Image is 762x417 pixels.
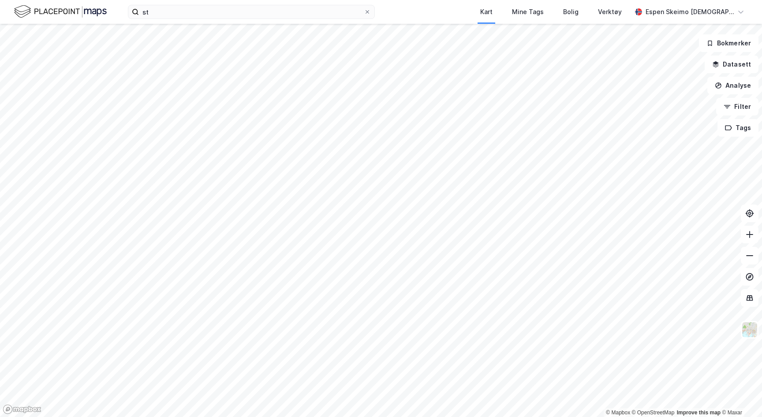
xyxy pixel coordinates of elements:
[718,375,762,417] iframe: Chat Widget
[606,410,630,416] a: Mapbox
[718,375,762,417] div: Kontrollprogram for chat
[677,410,721,416] a: Improve this map
[707,77,758,94] button: Analyse
[716,98,758,115] button: Filter
[480,7,493,17] div: Kart
[741,321,758,338] img: Z
[14,4,107,19] img: logo.f888ab2527a4732fd821a326f86c7f29.svg
[598,7,622,17] div: Verktøy
[632,410,675,416] a: OpenStreetMap
[512,7,544,17] div: Mine Tags
[699,34,758,52] button: Bokmerker
[563,7,579,17] div: Bolig
[705,56,758,73] button: Datasett
[717,119,758,137] button: Tags
[3,404,41,414] a: Mapbox homepage
[646,7,734,17] div: Espen Skeimo [DEMOGRAPHIC_DATA]
[139,5,364,19] input: Søk på adresse, matrikkel, gårdeiere, leietakere eller personer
